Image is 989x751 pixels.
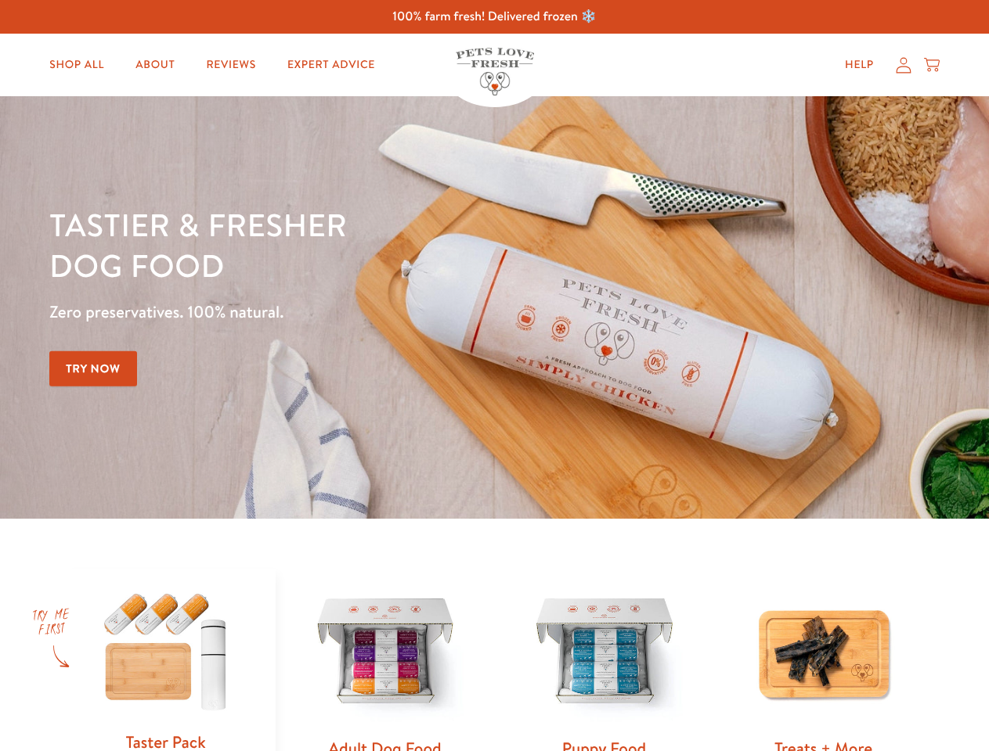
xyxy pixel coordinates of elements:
a: Help [832,49,886,81]
p: Zero preservatives. 100% natural. [49,298,643,326]
a: Try Now [49,351,137,386]
a: About [123,49,187,81]
h1: Tastier & fresher dog food [49,204,643,286]
a: Reviews [193,49,268,81]
img: Pets Love Fresh [456,48,534,95]
a: Expert Advice [275,49,388,81]
a: Shop All [37,49,117,81]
